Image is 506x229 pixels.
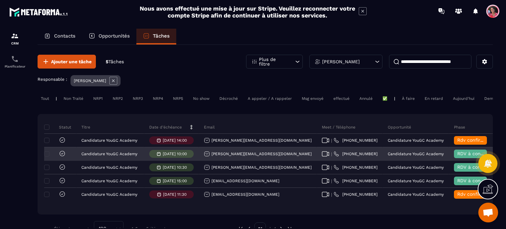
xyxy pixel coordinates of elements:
p: Candidature YouGC Academy [81,179,137,183]
span: Tâches [108,59,124,64]
p: Meet / Téléphone [322,125,355,130]
span: Rdv confirmé ✅ [457,191,494,197]
p: [DATE] 10:00 [163,152,187,156]
p: Tâches [153,33,170,39]
a: schedulerschedulerPlanificateur [2,50,28,73]
div: ✅ [379,95,391,102]
span: | [331,179,332,184]
span: RDV à confimer ❓ [457,151,500,156]
span: | [331,165,332,170]
p: Candidature YouGC Academy [81,165,137,170]
p: Date d’échéance [149,125,182,130]
div: NRP1 [90,95,106,102]
div: Décroché [216,95,241,102]
div: NRP2 [109,95,126,102]
div: NRP3 [129,95,146,102]
p: Candidature YouGC Academy [81,152,137,156]
div: Non Traité [60,95,87,102]
img: formation [11,32,19,40]
p: [PERSON_NAME] [322,59,360,64]
p: [DATE] 14:00 [163,138,187,143]
p: [DATE] 11:30 [163,192,186,197]
p: Candidature YouGC Academy [81,138,137,143]
div: A appeler / A rappeler [244,95,295,102]
a: [PHONE_NUMBER] [334,151,378,157]
p: | [56,96,57,101]
a: Opportunités [82,29,136,44]
p: CRM [2,42,28,45]
p: 5 [106,59,124,65]
p: Phase [454,125,465,130]
a: Ouvrir le chat [478,203,498,222]
p: Statut [46,125,71,130]
p: Contacts [54,33,75,39]
a: Tâches [136,29,176,44]
p: [DATE] 15:00 [163,179,187,183]
a: [PHONE_NUMBER] [334,192,378,197]
div: Demain [481,95,502,102]
h2: Nous avons effectué une mise à jour sur Stripe. Veuillez reconnecter votre compte Stripe afin de ... [139,5,355,19]
div: Annulé [356,95,376,102]
a: [PHONE_NUMBER] [334,138,378,143]
button: Ajouter une tâche [38,55,96,69]
a: [PHONE_NUMBER] [334,165,378,170]
div: Tout [38,95,52,102]
p: Candidature YouGC Academy [81,192,137,197]
a: formationformationCRM [2,27,28,50]
p: Opportunités [98,33,130,39]
p: Titre [81,125,90,130]
p: | [394,96,395,101]
div: À faire [399,95,418,102]
img: scheduler [11,55,19,63]
span: | [331,152,332,157]
div: En retard [421,95,446,102]
div: No show [190,95,213,102]
span: RDV à confimer ❓ [457,178,500,183]
div: NRP5 [170,95,186,102]
p: Responsable : [38,77,67,82]
div: Aujourd'hui [450,95,478,102]
a: Contacts [38,29,82,44]
div: NRP4 [150,95,166,102]
p: Plus de filtre [259,57,288,66]
span: RDV à confimer ❓ [457,164,500,170]
p: Candidature YouGC Academy [388,138,444,143]
img: logo [9,6,69,18]
span: Ajouter une tâche [51,58,92,65]
p: [DATE] 10:30 [163,165,187,170]
div: Msg envoyé [298,95,327,102]
p: Candidature YouGC Academy [388,152,444,156]
a: [PHONE_NUMBER] [334,178,378,184]
span: | [331,138,332,143]
p: Candidature YouGC Academy [388,179,444,183]
p: Planificateur [2,65,28,68]
p: Candidature YouGC Academy [388,165,444,170]
p: Opportunité [388,125,411,130]
div: effectué [330,95,353,102]
span: | [331,192,332,197]
p: Email [204,125,215,130]
p: Candidature YouGC Academy [388,192,444,197]
span: Rdv confirmé ✅ [457,137,494,143]
p: [PERSON_NAME] [74,78,106,83]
